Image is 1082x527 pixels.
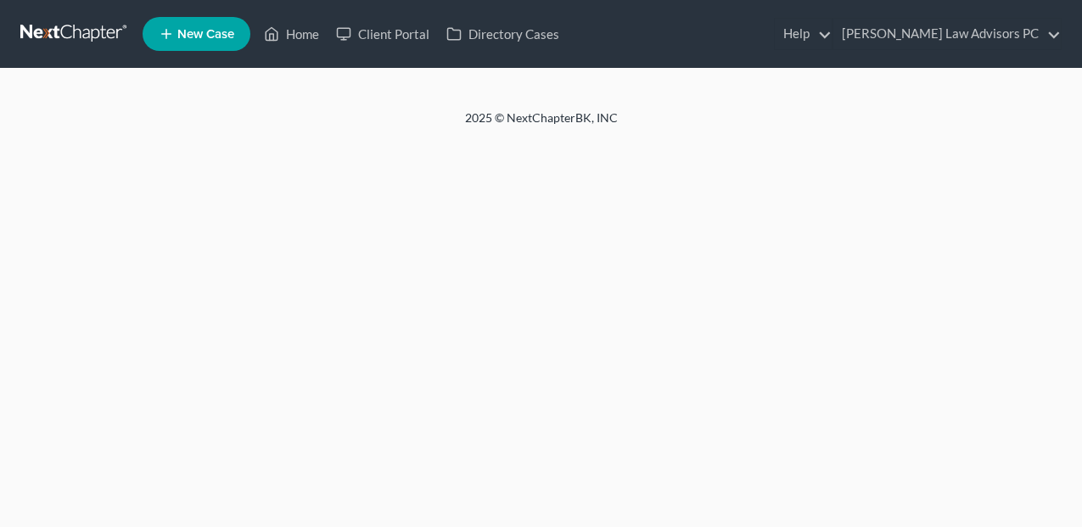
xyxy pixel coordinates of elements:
a: Help [775,19,832,49]
new-legal-case-button: New Case [143,17,250,51]
div: 2025 © NextChapterBK, INC [58,109,1025,140]
a: Directory Cases [438,19,568,49]
a: [PERSON_NAME] Law Advisors PC [833,19,1061,49]
a: Client Portal [328,19,438,49]
a: Home [255,19,328,49]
